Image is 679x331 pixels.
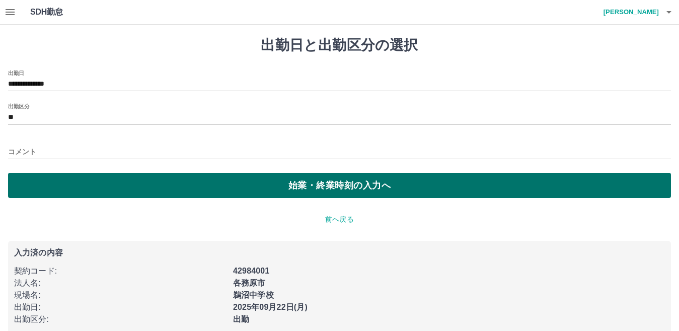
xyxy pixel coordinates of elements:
p: 入力済の内容 [14,249,665,257]
p: 前へ戻る [8,214,671,225]
p: 出勤区分 : [14,313,227,325]
p: 現場名 : [14,289,227,301]
p: 契約コード : [14,265,227,277]
label: 出勤区分 [8,102,29,110]
b: 42984001 [233,267,269,275]
button: 始業・終業時刻の入力へ [8,173,671,198]
h1: 出勤日と出勤区分の選択 [8,37,671,54]
b: 鵜沼中学校 [233,291,274,299]
b: 各務原市 [233,279,266,287]
p: 出勤日 : [14,301,227,313]
label: 出勤日 [8,69,24,77]
p: 法人名 : [14,277,227,289]
b: 出勤 [233,315,249,323]
b: 2025年09月22日(月) [233,303,308,311]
